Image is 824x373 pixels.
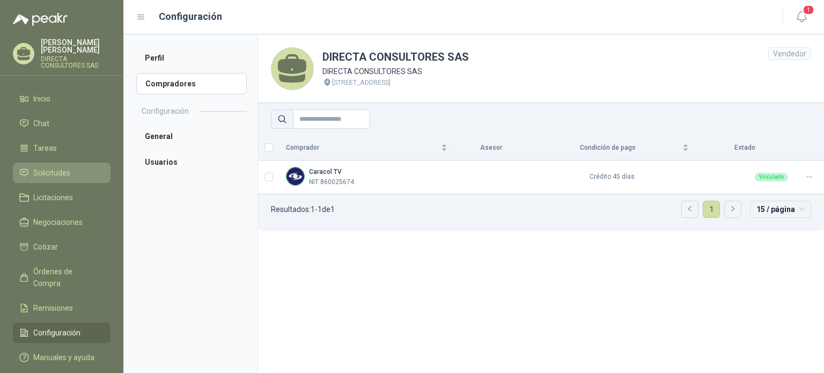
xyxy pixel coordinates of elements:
[286,143,439,153] span: Comprador
[687,206,693,212] span: left
[33,302,73,314] span: Remisiones
[13,89,111,109] a: Inicio
[33,352,94,363] span: Manuales y ayuda
[33,327,80,339] span: Configuración
[13,187,111,208] a: Licitaciones
[13,163,111,183] a: Solicitudes
[33,142,57,154] span: Tareas
[529,135,695,160] th: Condición de pago
[309,168,342,175] b: Caracol TV
[136,47,247,69] a: Perfil
[529,160,695,194] td: Crédito 45 días
[33,216,83,228] span: Negociaciones
[13,13,68,26] img: Logo peakr
[159,9,222,24] h1: Configuración
[33,93,50,105] span: Inicio
[136,151,247,173] a: Usuarios
[41,39,111,54] p: [PERSON_NAME] [PERSON_NAME]
[750,201,811,218] div: tamaño de página
[33,192,73,203] span: Licitaciones
[13,323,111,343] a: Configuración
[41,56,111,69] p: DIRECTA CONSULTORES SAS
[535,143,680,153] span: Condición de pago
[271,206,335,213] p: Resultados: 1 - 1 de 1
[279,135,454,160] th: Comprador
[803,5,814,15] span: 1
[322,49,469,65] h1: DIRECTA CONSULTORES SAS
[13,261,111,294] a: Órdenes de Compra
[309,177,354,187] p: NIT 860025674
[33,266,100,289] span: Órdenes de Compra
[332,77,391,88] p: [STREET_ADDRESS]
[682,201,698,217] button: left
[454,135,529,160] th: Asesor
[13,212,111,232] a: Negociaciones
[681,201,698,218] li: Página anterior
[13,138,111,158] a: Tareas
[13,298,111,318] a: Remisiones
[13,347,111,368] a: Manuales y ayuda
[768,47,811,60] div: Vendedor
[13,237,111,257] a: Cotizar
[703,201,720,218] li: 1
[33,167,70,179] span: Solicitudes
[695,135,794,160] th: Estado
[724,201,741,218] li: Página siguiente
[33,118,49,129] span: Chat
[136,73,247,94] a: Compradores
[792,8,811,27] button: 1
[730,206,736,212] span: right
[33,241,58,253] span: Cotizar
[703,201,719,217] a: 1
[286,167,304,185] img: Company Logo
[755,173,788,181] div: Vinculado
[756,201,805,217] span: 15 / página
[725,201,741,217] button: right
[13,113,111,134] a: Chat
[136,126,247,147] a: General
[142,105,189,117] h2: Configuración
[322,65,469,77] p: DIRECTA CONSULTORES SAS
